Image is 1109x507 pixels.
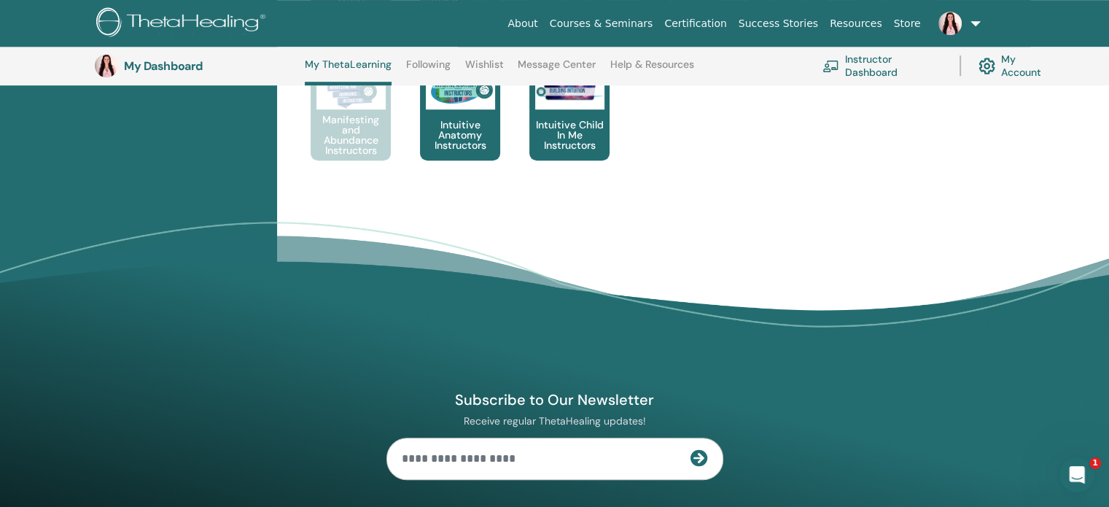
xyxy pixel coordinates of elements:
[420,120,500,150] p: Intuitive Anatomy Instructors
[610,58,694,82] a: Help & Resources
[822,50,942,82] a: Instructor Dashboard
[978,54,995,78] img: cog.svg
[824,10,888,37] a: Resources
[465,58,504,82] a: Wishlist
[386,414,723,427] p: Receive regular ThetaHealing updates!
[938,12,962,35] img: default.jpg
[822,60,839,72] img: chalkboard-teacher.svg
[426,66,495,109] img: Intuitive Anatomy Instructors
[1059,457,1094,492] iframe: Intercom live chat
[529,58,610,190] a: Intuitive Child In Me Instructors Intuitive Child In Me Instructors
[733,10,824,37] a: Success Stories
[316,66,386,109] img: Manifesting and Abundance Instructors
[124,59,270,73] h3: My Dashboard
[1089,457,1101,469] span: 1
[658,10,732,37] a: Certification
[888,10,927,37] a: Store
[95,54,118,77] img: default.jpg
[96,7,271,40] img: logo.png
[978,50,1056,82] a: My Account
[518,58,596,82] a: Message Center
[529,120,610,150] p: Intuitive Child In Me Instructors
[311,58,391,190] a: Manifesting and Abundance Instructors Manifesting and Abundance Instructors
[305,58,392,85] a: My ThetaLearning
[544,10,659,37] a: Courses & Seminars
[386,390,723,409] h4: Subscribe to Our Newsletter
[502,10,543,37] a: About
[406,58,451,82] a: Following
[420,58,500,190] a: Intuitive Anatomy Instructors Intuitive Anatomy Instructors
[311,115,391,155] p: Manifesting and Abundance Instructors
